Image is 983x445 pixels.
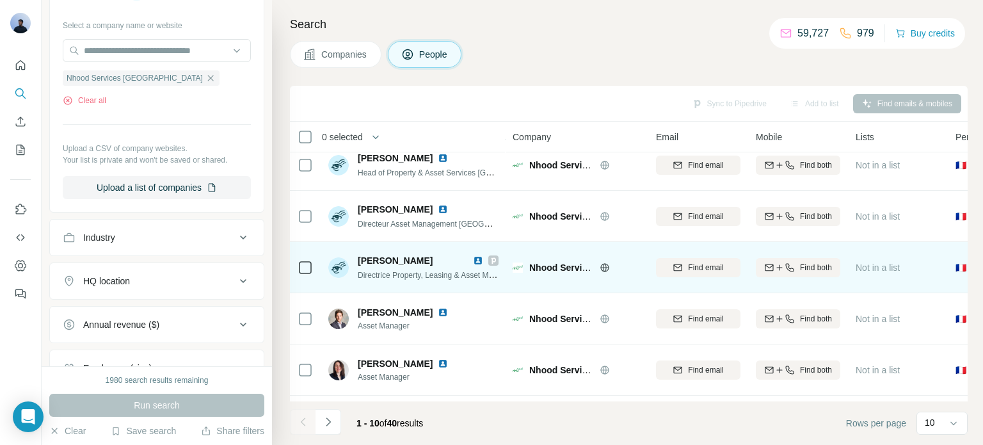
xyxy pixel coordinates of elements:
button: Feedback [10,282,31,305]
span: Company [513,131,551,143]
span: Nhood Services [GEOGRAPHIC_DATA] [529,263,695,273]
span: Nhood Services [GEOGRAPHIC_DATA] [529,211,695,222]
span: 1 - 10 [356,418,380,428]
p: Your list is private and won't be saved or shared. [63,154,251,166]
button: Dashboard [10,254,31,277]
button: Navigate to next page [316,409,341,435]
span: Not in a list [856,314,900,324]
span: Directeur Asset Management [GEOGRAPHIC_DATA] [GEOGRAPHIC_DATA] [358,218,621,229]
button: Find both [756,207,840,226]
button: Annual revenue ($) [50,309,264,340]
button: Find email [656,309,740,328]
div: Annual revenue ($) [83,318,159,331]
div: HQ location [83,275,130,287]
span: Find email [688,211,723,222]
button: Find both [756,360,840,380]
p: 10 [925,416,935,429]
button: Buy credits [895,24,955,42]
img: Avatar [328,206,349,227]
img: Avatar [328,155,349,175]
img: Avatar [328,360,349,380]
span: Not in a list [856,263,900,273]
span: of [380,418,387,428]
button: Search [10,82,31,105]
p: 59,727 [797,26,829,41]
span: [PERSON_NAME] [358,255,433,266]
span: [PERSON_NAME] [358,203,433,216]
span: Not in a list [856,211,900,222]
span: Mobile [756,131,782,143]
span: Asset Manager [358,320,453,332]
button: Find email [656,360,740,380]
img: Logo of Nhood Services France [513,365,523,375]
span: Find both [800,364,832,376]
img: Avatar [10,13,31,33]
button: Find email [656,258,740,277]
p: 979 [857,26,874,41]
span: Companies [321,48,368,61]
span: Directrice Property, Leasing & Asset Management Services - [GEOGRAPHIC_DATA] & [GEOGRAPHIC_DATA] [358,270,735,280]
button: Quick start [10,54,31,77]
button: Find both [756,156,840,175]
button: Use Surfe on LinkedIn [10,198,31,221]
button: Employees (size) [50,353,264,384]
span: Head of Property & Asset Services [GEOGRAPHIC_DATA] [358,167,557,177]
span: Asset Manager [358,371,453,383]
img: Logo of Nhood Services France [513,314,523,324]
span: Find email [688,159,723,171]
img: Avatar [328,309,349,329]
span: Not in a list [856,160,900,170]
span: 🇫🇷 [955,159,966,172]
div: Open Intercom Messenger [13,401,44,432]
img: LinkedIn logo [473,255,483,266]
div: 1980 search results remaining [106,375,209,386]
div: Select a company name or website [63,15,251,31]
span: Nhood Services [GEOGRAPHIC_DATA] [529,365,695,375]
img: LinkedIn logo [438,204,448,214]
span: Rows per page [846,417,906,430]
button: Save search [111,425,176,437]
span: 🇫🇷 [955,261,966,274]
span: Find both [800,313,832,325]
span: [PERSON_NAME] [358,152,433,165]
span: People [419,48,449,61]
button: Share filters [201,425,264,437]
span: Nhood Services [GEOGRAPHIC_DATA] [67,72,203,84]
span: results [356,418,423,428]
img: Avatar [328,257,349,278]
div: Employees (size) [83,362,152,375]
span: 40 [387,418,397,428]
button: Find email [656,207,740,226]
span: Find email [688,313,723,325]
span: Not in a list [856,365,900,375]
button: Find email [656,156,740,175]
button: Enrich CSV [10,110,31,133]
button: Industry [50,222,264,253]
span: 🇫🇷 [955,312,966,325]
span: Find both [800,211,832,222]
button: Find both [756,258,840,277]
button: Use Surfe API [10,226,31,249]
span: Lists [856,131,874,143]
button: Upload a list of companies [63,176,251,199]
span: 0 selected [322,131,363,143]
div: Industry [83,231,115,244]
img: Logo of Nhood Services France [513,263,523,273]
h4: Search [290,15,968,33]
span: Find both [800,159,832,171]
span: [PERSON_NAME] [358,357,433,370]
span: 🇫🇷 [955,210,966,223]
button: Clear [49,425,86,437]
p: Upload a CSV of company websites. [63,143,251,154]
span: Find email [688,262,723,273]
button: Find both [756,309,840,328]
span: Nhood Services [GEOGRAPHIC_DATA] [529,314,695,324]
img: Logo of Nhood Services France [513,160,523,170]
button: My lists [10,138,31,161]
button: Clear all [63,95,106,106]
span: Find email [688,364,723,376]
span: 🇫🇷 [955,364,966,376]
img: LinkedIn logo [438,359,448,369]
img: Logo of Nhood Services France [513,211,523,222]
span: Find both [800,262,832,273]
